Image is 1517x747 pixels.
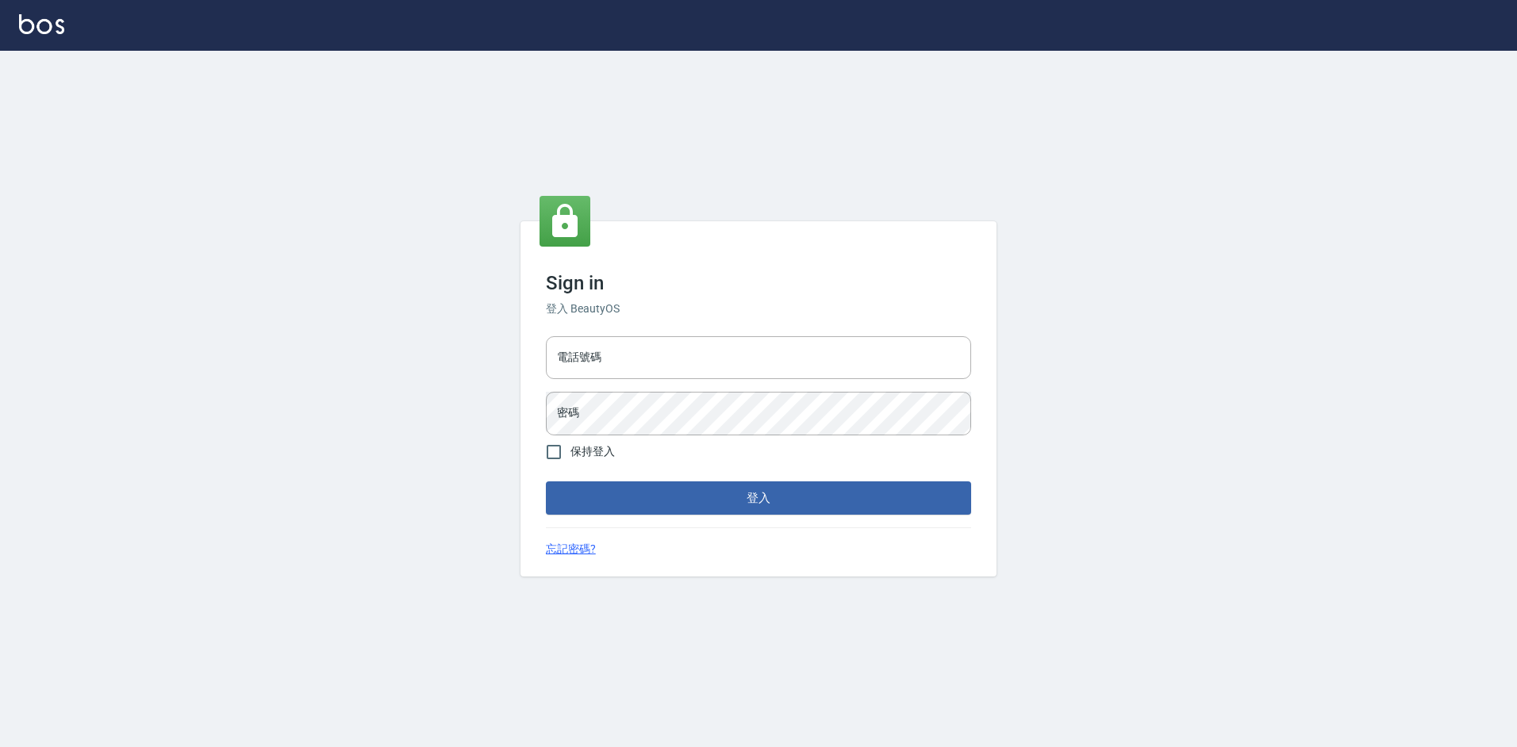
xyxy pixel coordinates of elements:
a: 忘記密碼? [546,541,596,557]
span: 保持登入 [570,443,615,460]
img: Logo [19,14,64,34]
h6: 登入 BeautyOS [546,301,971,317]
button: 登入 [546,481,971,515]
h3: Sign in [546,272,971,294]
